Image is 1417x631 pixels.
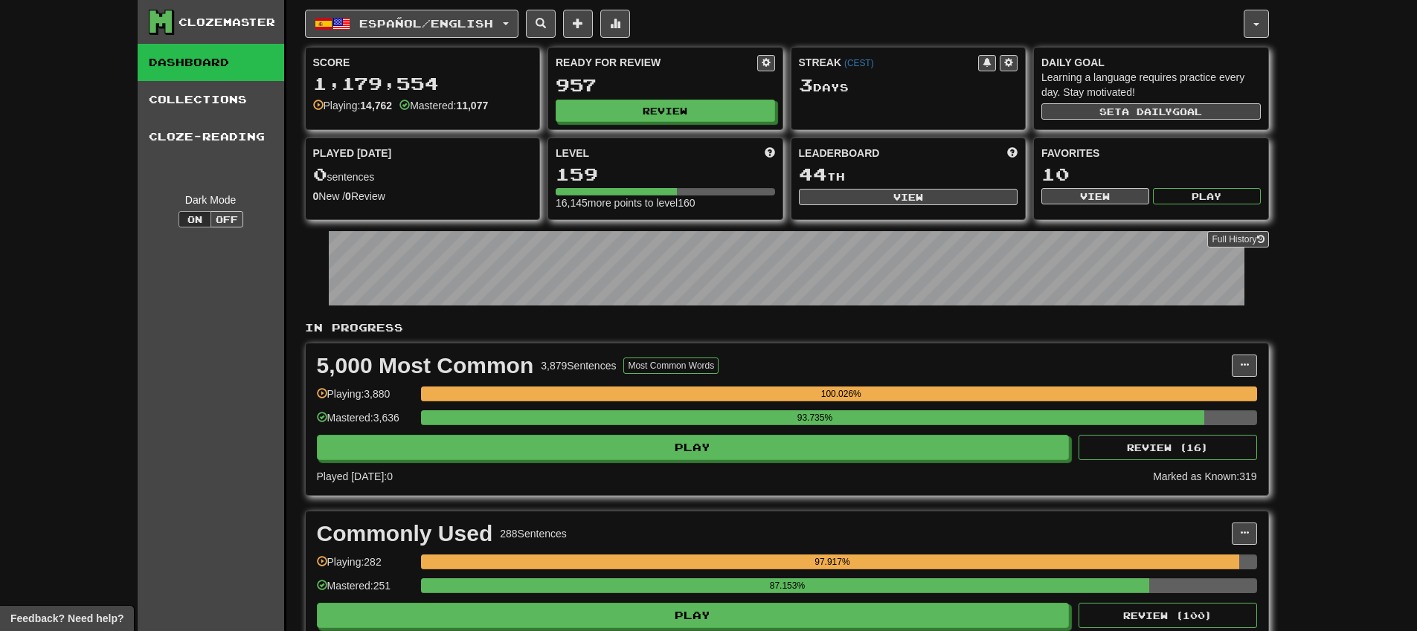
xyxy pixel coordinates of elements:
button: On [179,211,211,227]
div: Playing: [313,98,393,113]
div: Playing: 3,880 [317,386,414,411]
div: th [799,165,1018,184]
span: Leaderboard [799,146,880,161]
strong: 14,762 [360,100,392,111]
a: Dashboard [138,44,284,81]
button: Add sentence to collection [563,10,593,38]
span: 44 [799,164,827,184]
a: (CEST) [844,58,874,68]
span: 0 [313,164,327,184]
button: Play [317,603,1070,628]
button: Off [211,211,243,227]
span: 3 [799,74,813,95]
span: a daily [1122,106,1172,117]
a: Cloze-Reading [138,118,284,155]
div: Favorites [1041,146,1261,161]
strong: 0 [345,190,351,202]
div: 1,179,554 [313,74,533,93]
div: Dark Mode [149,192,273,207]
div: 288 Sentences [500,526,567,541]
div: Marked as Known: 319 [1153,469,1256,484]
div: 3,879 Sentences [541,358,616,373]
div: sentences [313,165,533,184]
div: Clozemaster [179,15,275,30]
button: View [1041,188,1149,204]
div: Learning a language requires practice every day. Stay motivated! [1041,70,1261,100]
div: New / Review [313,189,533,204]
button: Play [317,435,1070,460]
strong: 0 [313,190,319,202]
button: Play [1153,188,1261,204]
div: Mastered: 251 [317,578,414,603]
button: Most Common Words [623,357,719,374]
a: Full History [1207,231,1268,247]
button: Review (16) [1079,435,1257,460]
div: 93.735% [425,410,1204,425]
div: Streak [799,55,979,70]
button: View [799,189,1018,205]
div: 159 [556,165,775,184]
div: Day s [799,76,1018,95]
div: Ready for Review [556,55,757,70]
div: Mastered: [399,98,488,113]
button: Seta dailygoal [1041,103,1261,120]
span: Played [DATE]: 0 [317,470,393,482]
span: Played [DATE] [313,146,392,161]
div: Playing: 282 [317,554,414,579]
span: This week in points, UTC [1007,146,1018,161]
span: Español / English [359,17,493,30]
button: Search sentences [526,10,556,38]
button: Review [556,100,775,122]
div: 87.153% [425,578,1149,593]
strong: 11,077 [456,100,488,111]
span: Score more points to level up [765,146,775,161]
div: 957 [556,76,775,94]
p: In Progress [305,320,1269,335]
span: Level [556,146,589,161]
button: Review (100) [1079,603,1257,628]
div: Score [313,55,533,70]
div: 10 [1041,165,1261,184]
span: Open feedback widget [10,611,123,626]
div: 97.917% [425,554,1239,569]
div: Mastered: 3,636 [317,410,414,435]
div: 16,145 more points to level 160 [556,195,775,210]
a: Collections [138,81,284,118]
button: Español/English [305,10,518,38]
div: 100.026% [425,386,1257,401]
button: More stats [600,10,630,38]
div: Commonly Used [317,522,493,545]
div: 5,000 Most Common [317,355,534,377]
div: Daily Goal [1041,55,1261,70]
